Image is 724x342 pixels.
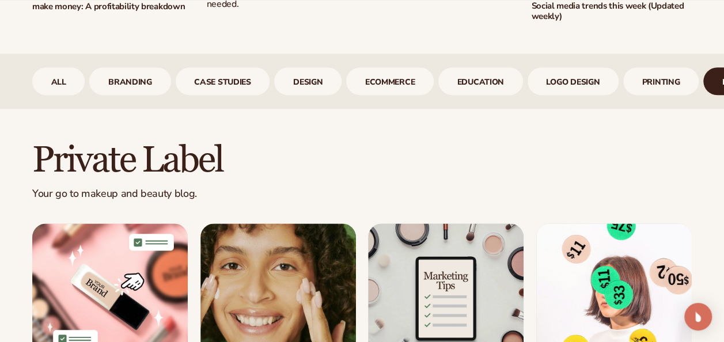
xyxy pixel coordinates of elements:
[346,67,434,95] div: 5 / 9
[32,67,85,95] a: All
[274,67,342,95] div: 4 / 9
[528,67,619,95] div: 7 / 9
[346,67,434,95] a: ecommerce
[274,67,342,95] a: design
[438,67,523,95] div: 6 / 9
[684,303,712,330] div: Open Intercom Messenger
[528,67,619,95] a: logo design
[623,67,699,95] div: 8 / 9
[32,67,85,95] div: 1 / 9
[176,67,270,95] a: case studies
[438,67,523,95] a: Education
[32,141,692,180] h2: Private Label
[89,67,170,95] a: branding
[531,1,692,22] h2: Social media trends this week (Updated weekly)
[89,67,170,95] div: 2 / 9
[32,187,692,200] p: Your go to makeup and beauty blog.
[623,67,699,95] a: printing
[176,67,270,95] div: 3 / 9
